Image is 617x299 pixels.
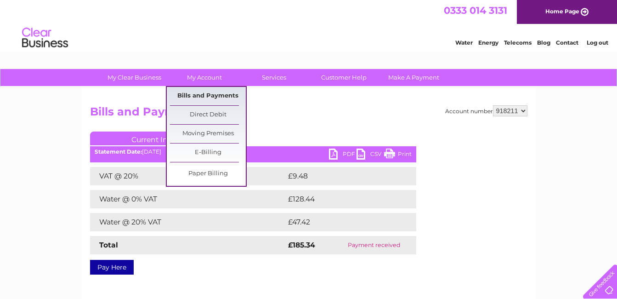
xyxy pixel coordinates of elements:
a: Energy [478,39,498,46]
a: My Clear Business [96,69,172,86]
td: Payment received [332,236,416,254]
a: CSV [357,149,384,162]
a: Water [455,39,473,46]
a: Customer Help [306,69,382,86]
td: £47.42 [286,213,397,231]
div: [DATE] [90,149,416,155]
h2: Bills and Payments [90,105,527,123]
td: Water @ 0% VAT [90,190,286,208]
a: Moving Premises [170,125,246,143]
a: Current Invoice [90,132,228,145]
a: Paper Billing [170,165,246,183]
td: £9.48 [286,167,396,185]
a: Telecoms [504,39,532,46]
a: Blog [537,39,550,46]
a: Pay Here [90,260,134,275]
img: logo.png [22,24,68,52]
b: Statement Date: [95,148,142,155]
a: My Account [166,69,242,86]
div: Clear Business is a trading name of Verastar Limited (registered in [GEOGRAPHIC_DATA] No. 3667643... [92,5,526,45]
a: Make A Payment [376,69,452,86]
a: Direct Debit [170,106,246,124]
td: £128.44 [286,190,400,208]
td: Water @ 20% VAT [90,213,286,231]
a: Services [236,69,312,86]
a: Contact [556,39,578,46]
a: Bills and Payments [170,87,246,105]
a: Log out [587,39,608,46]
a: 0333 014 3131 [444,5,507,16]
strong: £185.34 [288,241,315,249]
strong: Total [99,241,118,249]
td: VAT @ 20% [90,167,286,185]
a: Print [384,149,412,162]
div: Account number [445,105,527,116]
a: PDF [329,149,357,162]
a: E-Billing [170,144,246,162]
